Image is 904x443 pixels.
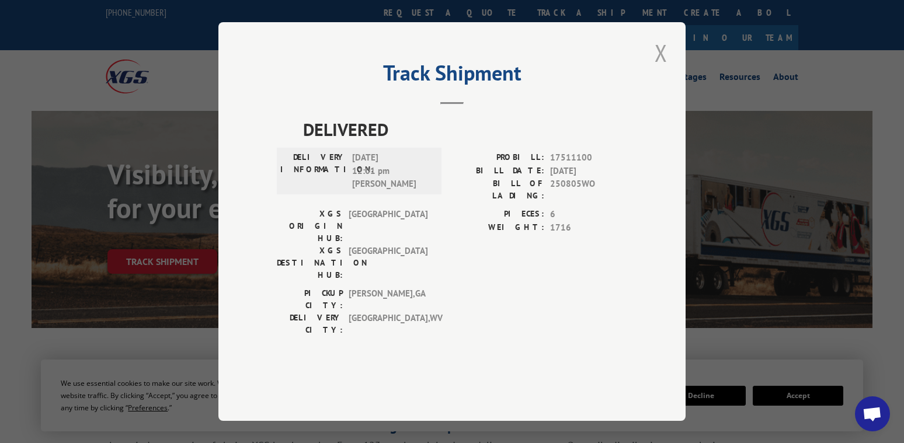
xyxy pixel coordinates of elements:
[550,151,627,165] span: 17511100
[352,151,431,191] span: [DATE] 12:01 pm [PERSON_NAME]
[550,165,627,178] span: [DATE]
[349,245,427,281] span: [GEOGRAPHIC_DATA]
[303,116,627,142] span: DELIVERED
[349,287,427,312] span: [PERSON_NAME] , GA
[452,221,544,235] label: WEIGHT:
[349,208,427,245] span: [GEOGRAPHIC_DATA]
[280,151,346,191] label: DELIVERY INFORMATION:
[452,165,544,178] label: BILL DATE:
[651,37,671,69] button: Close modal
[349,312,427,336] span: [GEOGRAPHIC_DATA] , WV
[550,221,627,235] span: 1716
[855,396,890,431] a: Open chat
[550,177,627,202] span: 250805WO
[277,312,343,336] label: DELIVERY CITY:
[277,287,343,312] label: PICKUP CITY:
[277,245,343,281] label: XGS DESTINATION HUB:
[452,151,544,165] label: PROBILL:
[452,177,544,202] label: BILL OF LADING:
[277,65,627,87] h2: Track Shipment
[550,208,627,221] span: 6
[452,208,544,221] label: PIECES:
[277,208,343,245] label: XGS ORIGIN HUB:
